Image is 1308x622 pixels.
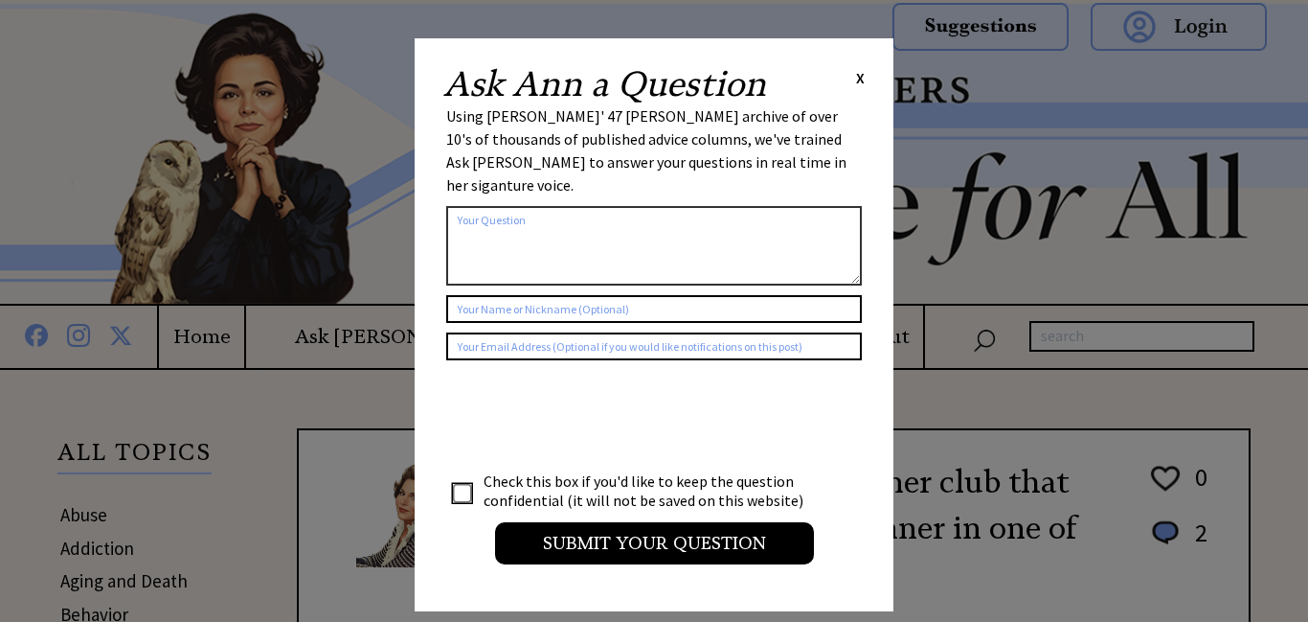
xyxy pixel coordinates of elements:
[443,67,766,102] h2: Ask Ann a Question
[446,380,737,454] iframe: reCAPTCHA
[446,295,862,323] input: Your Name or Nickname (Optional)
[856,68,865,87] span: X
[446,104,862,196] div: Using [PERSON_NAME]' 47 [PERSON_NAME] archive of over 10's of thousands of published advice colum...
[483,471,822,511] td: Check this box if you'd like to keep the question confidential (it will not be saved on this webs...
[446,333,862,360] input: Your Email Address (Optional if you would like notifications on this post)
[495,522,814,564] input: Submit your Question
